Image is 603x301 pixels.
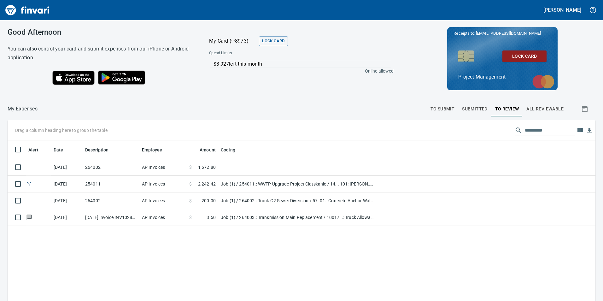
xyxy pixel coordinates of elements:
[221,146,243,154] span: Coding
[52,71,95,85] img: Download on the App Store
[262,38,284,45] span: Lock Card
[458,73,547,81] p: Project Management
[139,192,187,209] td: AP Invoices
[83,176,139,192] td: 254011
[529,72,558,92] img: mastercard.svg
[8,105,38,113] nav: breadcrumb
[462,105,488,113] span: Submitted
[8,105,38,113] p: My Expenses
[430,105,455,113] span: To Submit
[85,146,117,154] span: Description
[543,7,581,13] h5: [PERSON_NAME]
[200,146,216,154] span: Amount
[209,37,256,45] p: My Card (···8973)
[54,146,72,154] span: Date
[28,146,47,154] span: Alert
[28,146,38,154] span: Alert
[142,146,170,154] span: Employee
[189,164,192,170] span: $
[83,159,139,176] td: 264002
[502,50,547,62] button: Lock Card
[139,209,187,226] td: AP Invoices
[54,146,63,154] span: Date
[221,146,235,154] span: Coding
[575,126,585,135] button: Choose columns to display
[198,164,216,170] span: 1,672.80
[15,127,108,133] p: Drag a column heading here to group the table
[218,176,376,192] td: Job (1) / 254011.: WWTP Upgrade Project Clatskanie / 14. . 101: [PERSON_NAME] Chip Export / 6: Tr...
[475,30,542,36] span: [EMAIL_ADDRESS][DOMAIN_NAME]
[51,209,83,226] td: [DATE]
[209,50,312,56] span: Spend Limits
[189,214,192,221] span: $
[575,101,595,116] button: Show transactions within a particular date range
[8,44,193,62] h6: You can also control your card and submit expenses from our iPhone or Android application.
[526,105,564,113] span: All Reviewable
[51,159,83,176] td: [DATE]
[142,146,162,154] span: Employee
[95,67,149,88] img: Get it on Google Play
[218,209,376,226] td: Job (1) / 264003.: Transmission Main Replacement / 10017. .: Truck Allowance (PM) / 5: Other
[218,192,376,209] td: Job (1) / 264002.: Trunk G2 Sewer Diversion / 57. 01.: Concrete Anchor Wall / 3: Material
[26,215,32,219] span: Has messages
[139,176,187,192] td: AP Invoices
[83,192,139,209] td: 264002
[189,181,192,187] span: $
[51,176,83,192] td: [DATE]
[214,60,390,68] p: $3,927 left this month
[207,214,216,221] span: 3.50
[259,36,288,46] button: Lock Card
[204,68,394,74] p: Online allowed
[454,30,551,37] p: Receipts to:
[85,146,109,154] span: Description
[83,209,139,226] td: [DATE] Invoice INV10286289 from [GEOGRAPHIC_DATA] (1-24796)
[191,146,216,154] span: Amount
[202,198,216,204] span: 200.00
[189,198,192,204] span: $
[542,5,583,15] button: [PERSON_NAME]
[495,105,519,113] span: To Review
[8,28,193,37] h3: Good Afternoon
[51,192,83,209] td: [DATE]
[26,182,32,186] span: Split transaction
[139,159,187,176] td: AP Invoices
[198,181,216,187] span: 2,242.42
[507,52,542,60] span: Lock Card
[4,3,51,18] img: Finvari
[585,126,594,135] button: Download table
